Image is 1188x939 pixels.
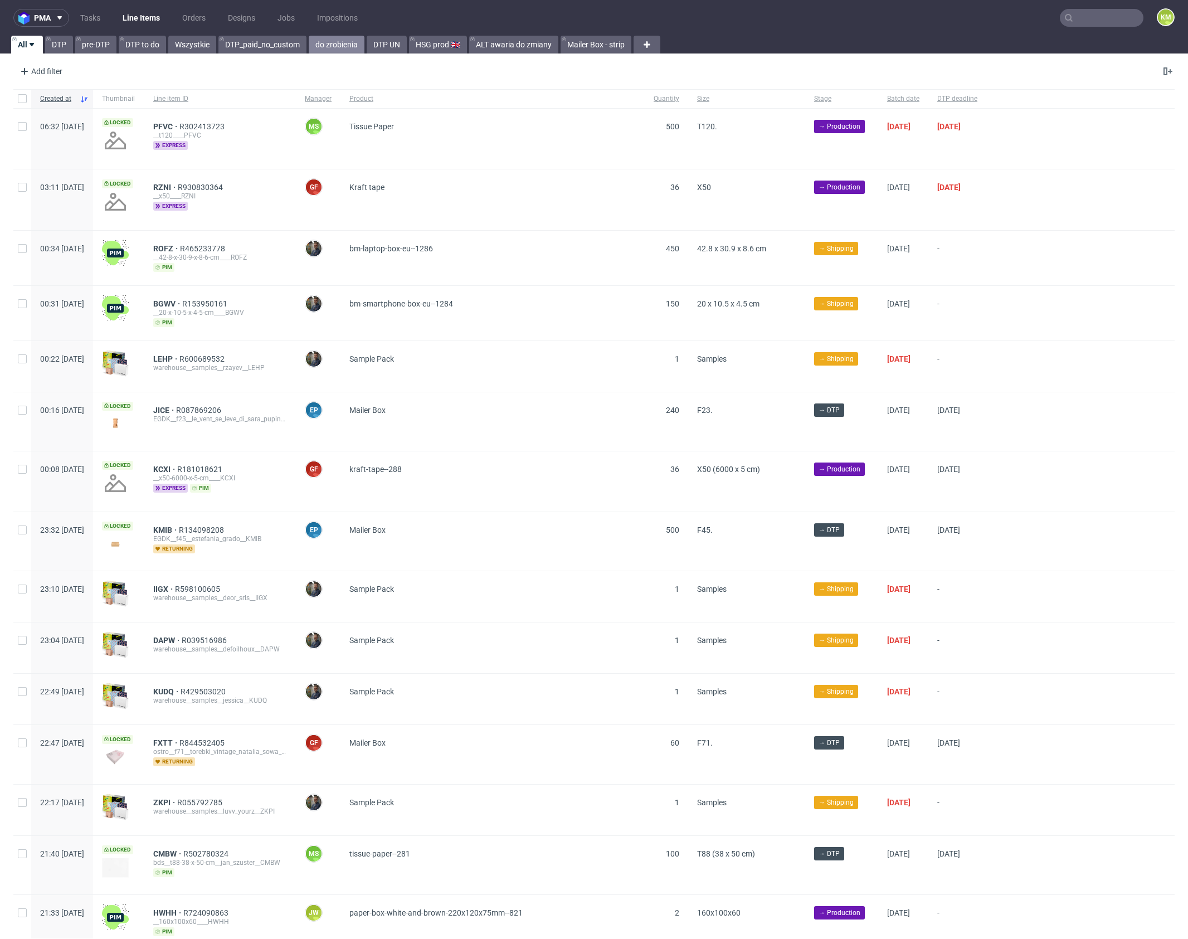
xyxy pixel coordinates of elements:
[670,465,679,474] span: 36
[697,122,717,131] span: T120.
[937,849,960,858] span: [DATE]
[306,351,322,367] img: Maciej Sobola
[153,738,179,747] a: FXTT
[179,122,227,131] a: R302413723
[102,580,129,607] img: sample-icon.16e107be6ad460a3e330.png
[153,183,178,192] a: RZNI
[153,354,179,363] span: LEHP
[937,406,960,415] span: [DATE]
[221,9,262,27] a: Designs
[1158,9,1174,25] figcaption: KM
[306,684,322,699] img: Maciej Sobola
[153,849,183,858] span: CMBW
[349,244,433,253] span: bm-laptop-box-eu--1286
[675,908,679,917] span: 2
[45,36,73,53] a: DTP
[153,858,287,867] div: bds__t88-38-x-50-cm__jan_szuster__CMBW
[153,917,287,926] div: __160x100x60____HWHH
[102,735,133,744] span: Locked
[102,118,133,127] span: Locked
[306,846,322,862] figcaption: MS
[153,908,183,917] a: HWHH
[153,202,188,211] span: express
[102,402,133,411] span: Locked
[819,584,854,594] span: → Shipping
[102,470,129,497] img: no_design.png
[183,908,231,917] span: R724090863
[40,299,84,308] span: 00:31 [DATE]
[937,636,977,660] span: -
[179,738,227,747] a: R844532405
[887,122,911,131] span: [DATE]
[937,354,977,378] span: -
[153,406,176,415] a: JICE
[153,263,174,272] span: pim
[102,240,129,266] img: wHgJFi1I6lmhQAAAABJRU5ErkJggg==
[819,354,854,364] span: → Shipping
[937,798,977,822] span: -
[102,179,133,188] span: Locked
[697,94,796,104] span: Size
[819,635,854,645] span: → Shipping
[153,534,287,543] div: EGDK__f45__estefania_grado__KMIB
[349,849,410,858] span: tissue-paper--281
[887,738,910,747] span: [DATE]
[887,908,910,917] span: [DATE]
[306,905,322,921] figcaption: JW
[697,465,760,474] span: X50 (6000 x 5 cm)
[306,735,322,751] figcaption: GF
[102,350,129,377] img: sample-icon.16e107be6ad460a3e330.png
[349,299,453,308] span: bm-smartphone-box-eu--1284
[179,526,226,534] a: R134098208
[349,526,386,534] span: Mailer Box
[153,798,177,807] span: ZKPI
[153,299,182,308] a: BGWV
[182,299,230,308] span: R153950161
[349,636,394,645] span: Sample Pack
[40,122,84,131] span: 06:32 [DATE]
[40,687,84,696] span: 22:49 [DATE]
[18,12,34,25] img: logo
[153,645,287,654] div: warehouse__samples__defoilhoux__DAPW
[102,537,129,552] img: version_two_editor_design.png
[13,9,69,27] button: pma
[937,94,977,104] span: DTP deadline
[181,687,228,696] span: R429503020
[153,687,181,696] span: KUDQ
[153,141,188,150] span: express
[178,183,225,192] span: R930830364
[306,179,322,195] figcaption: GF
[153,415,287,424] div: EGDK__f23__le_vent_se_leve_di_sara_pupin__JICE
[306,633,322,648] img: Maciej Sobola
[175,585,222,593] a: R598100605
[887,299,910,308] span: [DATE]
[102,794,129,820] img: sample-icon.16e107be6ad460a3e330.png
[697,354,727,363] span: Samples
[697,183,711,192] span: X50
[937,299,977,327] span: -
[102,295,129,322] img: wHgJFi1I6lmhQAAAABJRU5ErkJggg==
[102,416,129,431] img: version_two_editor_design
[349,585,394,593] span: Sample Pack
[887,94,919,104] span: Batch date
[306,795,322,810] img: Maciej Sobola
[675,354,679,363] span: 1
[180,244,227,253] span: R465233778
[887,183,910,192] span: [DATE]
[349,406,386,415] span: Mailer Box
[153,244,180,253] a: ROFZ
[819,908,860,918] span: → Production
[40,406,84,415] span: 00:16 [DATE]
[937,183,961,192] span: [DATE]
[306,402,322,418] figcaption: EP
[102,522,133,531] span: Locked
[306,522,322,538] figcaption: EP
[819,687,854,697] span: → Shipping
[176,406,223,415] span: R087869206
[887,849,910,858] span: [DATE]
